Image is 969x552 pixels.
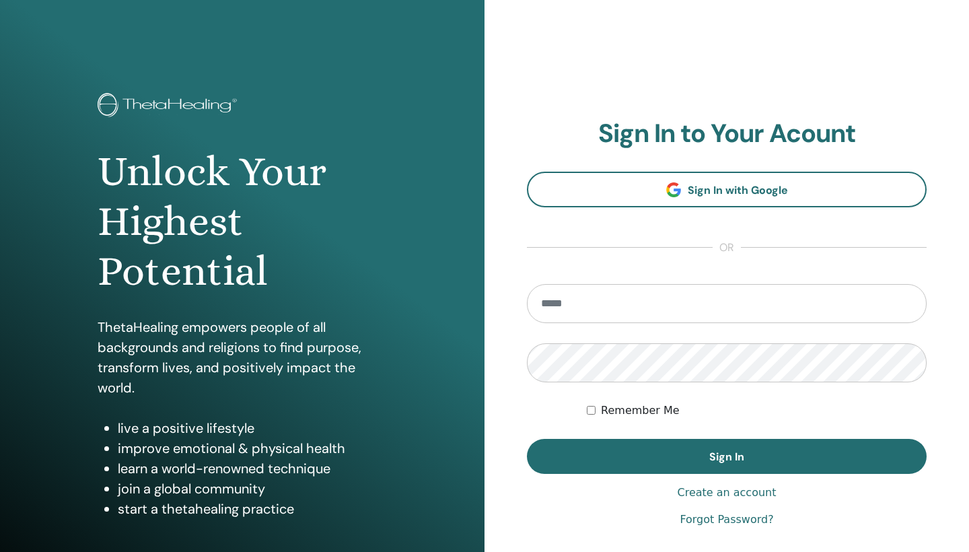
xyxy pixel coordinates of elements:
button: Sign In [527,439,927,474]
a: Create an account [677,485,776,501]
li: learn a world-renowned technique [118,458,387,479]
h1: Unlock Your Highest Potential [98,147,387,297]
span: or [713,240,741,256]
span: Sign In [709,450,744,464]
label: Remember Me [601,403,680,419]
span: Sign In with Google [688,183,788,197]
h2: Sign In to Your Acount [527,118,927,149]
li: improve emotional & physical health [118,438,387,458]
li: join a global community [118,479,387,499]
li: live a positive lifestyle [118,418,387,438]
a: Sign In with Google [527,172,927,207]
div: Keep me authenticated indefinitely or until I manually logout [587,403,927,419]
li: start a thetahealing practice [118,499,387,519]
a: Forgot Password? [680,512,773,528]
p: ThetaHealing empowers people of all backgrounds and religions to find purpose, transform lives, a... [98,317,387,398]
